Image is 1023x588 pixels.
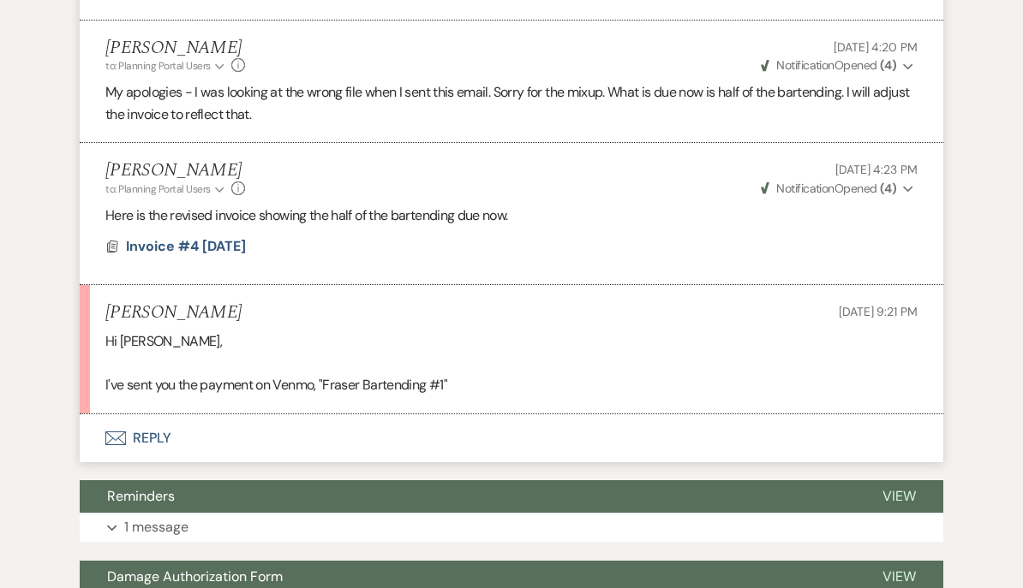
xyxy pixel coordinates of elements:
[126,237,246,255] span: Invoice #4 [DATE]
[105,160,245,181] h5: [PERSON_NAME]
[105,302,242,324] h5: [PERSON_NAME]
[105,182,211,196] span: to: Planning Portal Users
[761,57,896,73] span: Opened
[80,414,943,462] button: Reply
[834,39,918,55] span: [DATE] 4:20 PM
[105,59,211,73] span: to: Planning Portal Users
[105,81,918,125] p: My apologies - I was looking at the wrong file when I sent this email. Sorry for the mixup. What ...
[105,374,918,396] p: I've sent you the payment on Venmo, "Fraser Bartending #1"
[80,513,943,542] button: 1 message
[126,236,250,257] button: Invoice #4 [DATE]
[105,58,227,74] button: to: Planning Portal Users
[835,162,918,177] span: [DATE] 4:23 PM
[855,480,943,513] button: View
[776,57,834,73] span: Notification
[124,516,188,538] p: 1 message
[880,181,896,196] strong: ( 4 )
[105,330,918,353] p: Hi [PERSON_NAME],
[105,38,245,59] h5: [PERSON_NAME]
[105,181,227,197] button: to: Planning Portal Users
[80,480,855,513] button: Reminders
[107,487,175,505] span: Reminders
[880,57,896,73] strong: ( 4 )
[107,567,283,585] span: Damage Authorization Form
[758,56,918,74] button: NotificationOpened (4)
[105,205,918,227] p: Here is the revised invoice showing the half of the bartending due now.
[761,181,896,196] span: Opened
[776,181,834,196] span: Notification
[882,487,916,505] span: View
[882,567,916,585] span: View
[839,304,918,319] span: [DATE] 9:21 PM
[758,180,918,198] button: NotificationOpened (4)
